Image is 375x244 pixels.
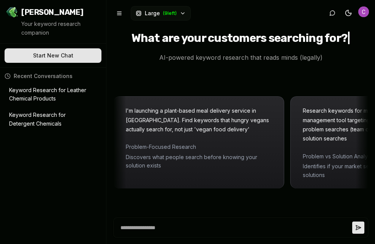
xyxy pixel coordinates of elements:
[145,10,160,17] span: Large
[131,6,191,21] button: Large(9left)
[149,107,293,132] span: I'm launching a plant-based meal delivery service in [GEOGRAPHIC_DATA]. Find keywords that hungry...
[21,20,100,37] p: Your keyword research companion
[163,10,177,16] span: ( 9 left)
[9,86,86,104] p: Keyword Research for Leather Chemical Products
[6,6,18,18] img: Jello SEO Logo
[358,6,369,17] img: Contact Chemtradeasia
[33,52,73,59] span: Start New Chat
[149,153,295,170] span: Discovers what people search before knowing your solution exists
[131,31,350,46] h1: What are your customers searching for?
[14,72,73,80] span: Recent Conversations
[153,53,329,62] p: AI-powered keyword research that reads minds (legally)
[5,48,101,63] button: Start New Chat
[149,143,295,151] span: Problem-Focused Research
[5,108,101,131] button: Keyword Research for Detergent Chemicals
[347,31,350,45] span: |
[5,83,101,107] button: Keyword Research for Leather Chemical Products
[9,111,86,128] p: Keyword Research for Detergent Chemicals
[358,6,369,17] button: Open user button
[21,7,84,18] span: [PERSON_NAME]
